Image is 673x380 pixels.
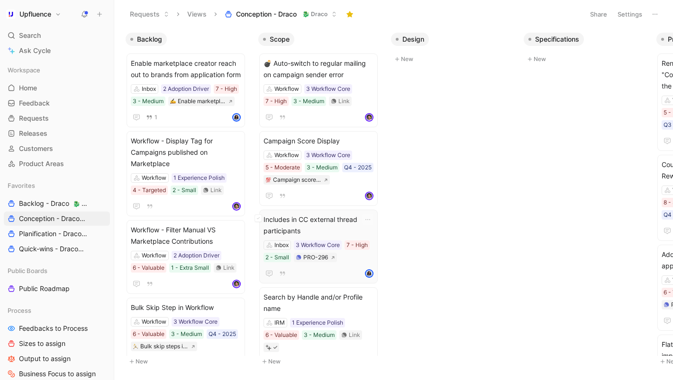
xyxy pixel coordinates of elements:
[265,97,287,106] div: 7 - High
[274,240,289,250] div: Inbox
[171,329,202,339] div: 3 - Medium
[19,10,51,18] h1: Upfluence
[387,28,520,70] div: DesignNew
[613,8,646,21] button: Settings
[127,220,245,294] a: Workflow - Filter Manual VS Marketplace ContributionsWorkflow2 Adoption Driver6 - Valuable1 - Ext...
[220,7,341,21] button: Conception - Draco🐉 Draco
[19,45,51,56] span: Ask Cycle
[259,210,378,283] a: Includes in CC external thread participantsInbox3 Workflow Core7 - High2 - SmallPRO-296avatar
[19,199,88,209] span: Backlog - Draco
[178,97,226,106] div: Enable marketplace creator reach out to brands from application form
[274,318,285,327] div: IRM
[216,84,237,94] div: 7 - High
[259,287,378,373] a: Search by Handle and/or Profile nameIRM1 Experience Polish6 - Valuable3 - MediumLink33avatar
[304,330,335,340] div: 3 - Medium
[137,35,162,44] span: Backlog
[19,369,96,379] span: Business Focus to assign
[19,30,41,41] span: Search
[4,242,110,256] a: Quick-wins - Draco🐉 Draco
[4,336,110,351] a: Sizes to assign
[4,63,110,77] div: Workspace
[258,33,294,46] button: Scope
[4,44,110,58] a: Ask Cycle
[4,303,110,318] div: Process
[402,35,424,44] span: Design
[142,317,166,327] div: Workflow
[586,8,611,21] button: Share
[265,177,271,183] img: 💯
[133,186,166,195] div: 4 - Targeted
[122,28,255,372] div: BacklogNew
[6,9,16,19] img: Upfluence
[127,298,245,372] a: Bulk Skip Step in WorkflowWorkflow3 Workflow Core6 - Valuable3 - MediumQ4 - 2025🏃Bulk skip steps ...
[170,98,176,104] img: ✍️
[255,28,387,372] div: ScopeNew
[303,253,328,262] div: PRO-296
[19,83,37,93] span: Home
[133,344,138,349] img: 🏃
[391,53,516,65] button: New
[264,58,373,80] span: 💣 Auto-switch to regular mailing on campaign sender error
[236,9,297,19] span: Conception - Draco
[4,282,110,296] a: Public Roadmap
[4,126,110,141] a: Releases
[144,112,159,123] button: 1
[131,224,241,247] span: Workflow - Filter Manual VS Marketplace Contributions
[259,53,378,127] a: 💣 Auto-switch to regular mailing on campaign sender errorWorkflow3 Workflow Core7 - High3 - Mediu...
[273,175,321,185] div: Campaign score display
[4,352,110,366] a: Output to assign
[19,284,70,293] span: Public Roadmap
[127,53,245,127] a: Enable marketplace creator reach out to brands from application formInbox2 Adoption Driver7 - Hig...
[4,81,110,95] a: Home
[19,339,65,348] span: Sizes to assign
[524,33,584,46] button: Specifications
[524,53,649,65] button: New
[4,178,110,193] div: Favorites
[265,253,289,262] div: 2 - Small
[133,97,164,106] div: 3 - Medium
[19,244,90,254] span: Quick-wins - Draco
[155,115,157,120] span: 1
[4,141,110,156] a: Customers
[183,7,211,21] button: Views
[8,306,31,315] span: Process
[173,173,225,183] div: 1 Experience Polish
[142,251,166,260] div: Workflow
[306,150,350,160] div: 3 Workflow Core
[4,96,110,110] a: Feedback
[19,98,50,108] span: Feedback
[4,157,110,171] a: Product Areas
[366,193,373,199] img: avatar
[346,240,368,250] div: 7 - High
[126,7,173,21] button: Requests
[19,324,88,333] span: Feedbacks to Process
[366,270,373,277] img: avatar
[171,263,209,273] div: 1 - Extra Small
[140,342,188,351] div: Bulk skip steps in campaign
[173,186,196,195] div: 2 - Small
[233,281,240,287] img: avatar
[274,84,299,94] div: Workflow
[133,263,164,273] div: 6 - Valuable
[4,264,110,278] div: Public Boards
[264,135,373,147] span: Campaign Score Display
[344,163,372,172] div: Q4 - 2025
[131,302,241,313] span: Bulk Skip Step in Workflow
[209,329,236,339] div: Q4 - 2025
[4,28,110,43] div: Search
[520,28,653,70] div: SpecificationsNew
[19,144,53,153] span: Customers
[73,200,98,207] span: 🐉 Draco
[142,173,166,183] div: Workflow
[19,129,47,138] span: Releases
[233,203,240,210] img: avatar
[4,227,110,241] a: Planification - Draco🐉 Draco
[4,8,64,21] button: UpfluenceUpfluence
[264,214,373,237] span: Includes in CC external thread participants
[349,330,360,340] div: Link
[173,317,218,327] div: 3 Workflow Core
[535,35,579,44] span: Specifications
[127,131,245,216] a: Workflow - Display Tag for Campaigns published on MarketplaceWorkflow1 Experience Polish4 - Targe...
[173,251,219,260] div: 2 Adoption Driver
[259,131,378,206] a: Campaign Score DisplayWorkflow3 Workflow Core5 - Moderate3 - MediumQ4 - 2025💯Campaign score displ...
